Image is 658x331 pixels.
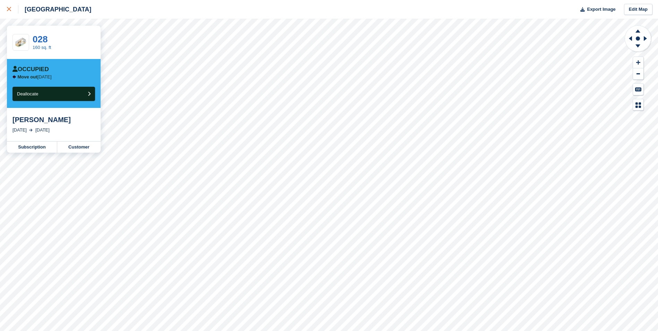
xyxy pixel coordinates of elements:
[29,129,33,131] img: arrow-right-light-icn-cde0832a797a2874e46488d9cf13f60e5c3a73dbe684e267c42b8395dfbc2abf.svg
[624,4,652,15] a: Edit Map
[633,68,643,80] button: Zoom Out
[17,91,38,96] span: Deallocate
[33,34,48,44] a: 028
[12,75,16,79] img: arrow-left-icn-90495f2de72eb5bd0bd1c3c35deca35cc13f817d75bef06ecd7c0b315636ce7e.svg
[12,66,49,73] div: Occupied
[12,87,95,101] button: Deallocate
[57,142,101,153] a: Customer
[587,6,615,13] span: Export Image
[633,99,643,111] button: Map Legend
[18,5,91,14] div: [GEOGRAPHIC_DATA]
[18,74,37,79] span: Move out
[33,45,51,50] a: 160 sq. ft
[13,37,29,48] img: SCA-160sqft.jpg
[576,4,616,15] button: Export Image
[12,127,27,134] div: [DATE]
[633,57,643,68] button: Zoom In
[633,84,643,95] button: Keyboard Shortcuts
[12,116,95,124] div: [PERSON_NAME]
[7,142,57,153] a: Subscription
[18,74,52,80] p: [DATE]
[35,127,50,134] div: [DATE]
